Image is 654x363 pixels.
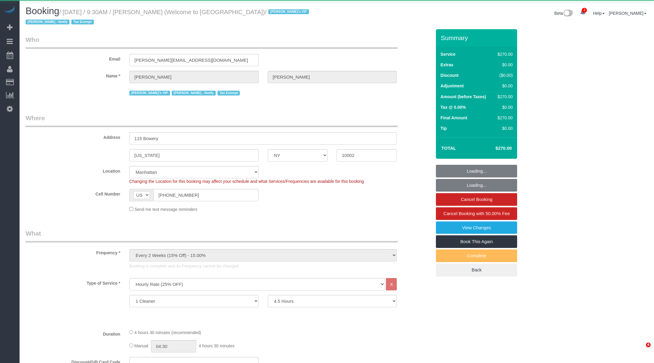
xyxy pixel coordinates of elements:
[172,91,216,95] span: [PERSON_NAME] - Notify
[436,207,517,220] a: Cancel Booking with 50.00% Fee
[26,114,398,127] legend: Where
[495,94,513,100] div: $270.00
[268,9,309,14] span: [PERSON_NAME]'s VIP
[477,146,512,151] h4: $270.00
[129,91,170,95] span: [PERSON_NAME]'s VIP
[199,343,234,348] span: 4 hours 30 minutes
[134,330,201,335] span: 4 hours 30 minutes (recommended)
[26,35,398,49] legend: Who
[440,94,486,100] label: Amount (before Taxes)
[21,329,125,337] label: Duration
[436,235,517,248] a: Book This Again
[134,343,148,348] span: Manual
[129,263,397,269] p: Booking is complete and its Frequency cannot be changed
[495,104,513,110] div: $0.00
[26,229,398,243] legend: What
[129,179,365,184] span: Changing the Location for this booking may affect your schedule and what Services/Frequencies are...
[443,211,510,216] span: Cancel Booking with 50.00% Fee
[554,11,573,16] a: Beta
[495,72,513,78] div: ($0.00)
[21,54,125,62] label: Email
[436,264,517,276] a: Back
[593,11,605,16] a: Help
[495,125,513,131] div: $0.00
[436,193,517,206] a: Cancel Booking
[495,51,513,57] div: $270.00
[440,83,464,89] label: Adjustment
[440,72,458,78] label: Discount
[577,6,589,19] a: 2
[134,207,197,212] span: Send me text message reminders
[21,166,125,174] label: Location
[21,248,125,256] label: Frequency *
[495,62,513,68] div: $0.00
[441,146,456,151] strong: Total
[268,71,397,83] input: Last Name
[436,221,517,234] a: View Changes
[609,11,646,16] a: [PERSON_NAME]
[440,62,453,68] label: Extras
[582,8,587,13] span: 2
[440,125,447,131] label: Tip
[21,132,125,140] label: Address
[440,115,467,121] label: Final Amount
[441,34,514,41] h3: Summary
[217,91,240,95] span: Tax Exempt
[129,149,259,161] input: City
[71,20,94,24] span: Tax Exempt
[495,115,513,121] div: $270.00
[440,104,466,110] label: Tax @ 0.00%
[26,9,311,26] small: / [DATE] / 9:30AM / [PERSON_NAME] (Welcome to [GEOGRAPHIC_DATA])
[4,6,16,14] img: Automaid Logo
[129,71,259,83] input: First Name
[129,54,259,66] input: Email
[563,10,573,17] img: New interface
[646,343,651,347] span: 4
[26,6,59,16] span: Booking
[153,189,259,201] input: Cell Number
[21,71,125,79] label: Name *
[440,51,455,57] label: Service
[21,189,125,197] label: Cell Number
[495,83,513,89] div: $0.00
[26,20,69,24] span: [PERSON_NAME] - Notify
[337,149,397,161] input: Zip Code
[634,343,648,357] iframe: Intercom live chat
[21,278,125,286] label: Type of Service *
